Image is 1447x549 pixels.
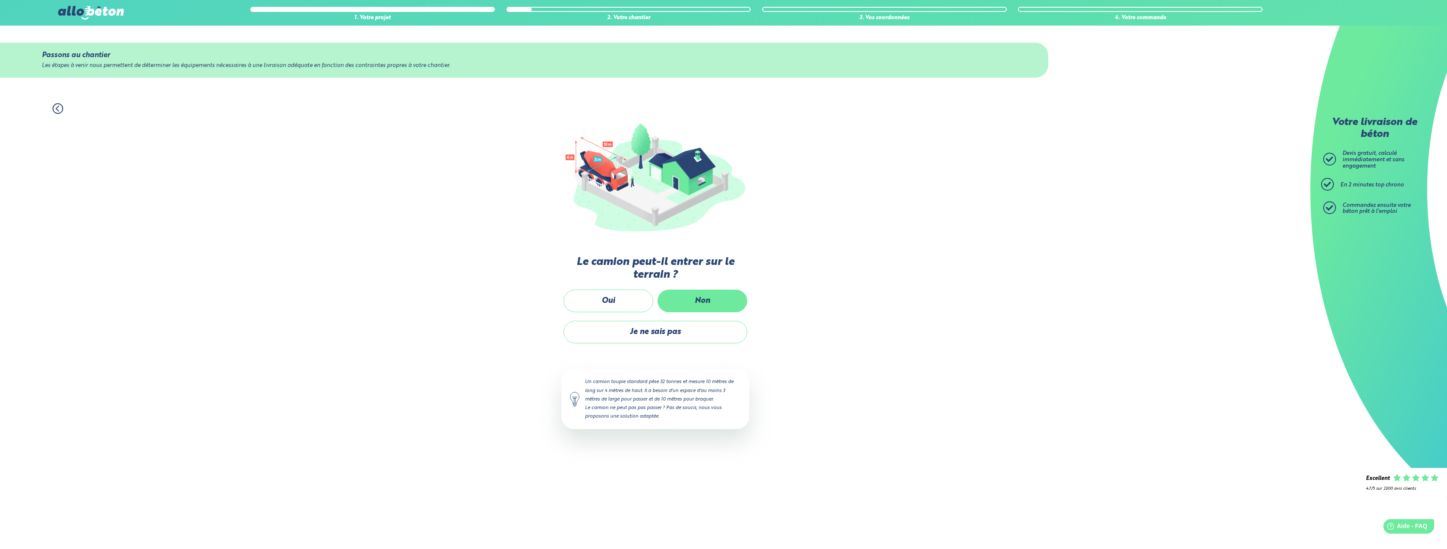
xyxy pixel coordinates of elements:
div: Les étapes à venir nous permettent de déterminer les équipements nécessaires à une livraison adéq... [42,63,1006,69]
iframe: Help widget launcher [1371,516,1438,540]
label: Le camion peut-il entrer sur le terrain ? [561,256,749,281]
label: Oui [564,290,653,312]
label: Je ne sais pas [564,321,747,343]
div: Un camion toupie standard pèse 32 tonnes et mesure 10 mètres de long sur 4 mètres de haut. Il a b... [561,369,749,429]
div: Passons au chantier [42,51,1006,59]
div: 3. Vos coordonnées [762,15,1007,21]
div: 4. Votre commande [1018,15,1263,21]
label: Non [658,290,747,312]
div: 1. Votre projet [250,15,495,21]
img: allobéton [58,6,124,20]
div: 2. Votre chantier [506,15,751,21]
